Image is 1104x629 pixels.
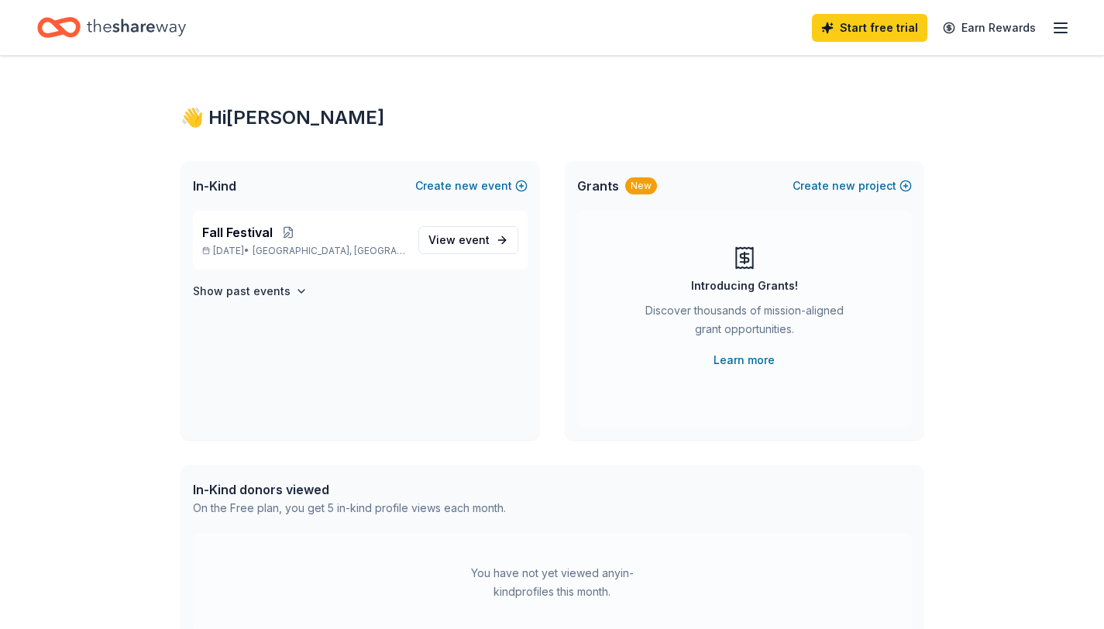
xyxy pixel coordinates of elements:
[253,245,405,257] span: [GEOGRAPHIC_DATA], [GEOGRAPHIC_DATA]
[625,177,657,194] div: New
[193,282,291,301] h4: Show past events
[459,233,490,246] span: event
[832,177,855,195] span: new
[418,226,518,254] a: View event
[193,480,506,499] div: In-Kind donors viewed
[691,277,798,295] div: Introducing Grants!
[455,177,478,195] span: new
[202,223,273,242] span: Fall Festival
[456,564,649,601] div: You have not yet viewed any in-kind profiles this month.
[714,351,775,369] a: Learn more
[202,245,406,257] p: [DATE] •
[193,282,308,301] button: Show past events
[193,499,506,517] div: On the Free plan, you get 5 in-kind profile views each month.
[812,14,927,42] a: Start free trial
[181,105,924,130] div: 👋 Hi [PERSON_NAME]
[577,177,619,195] span: Grants
[37,9,186,46] a: Home
[934,14,1045,42] a: Earn Rewards
[639,301,850,345] div: Discover thousands of mission-aligned grant opportunities.
[793,177,912,195] button: Createnewproject
[193,177,236,195] span: In-Kind
[428,231,490,249] span: View
[415,177,528,195] button: Createnewevent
